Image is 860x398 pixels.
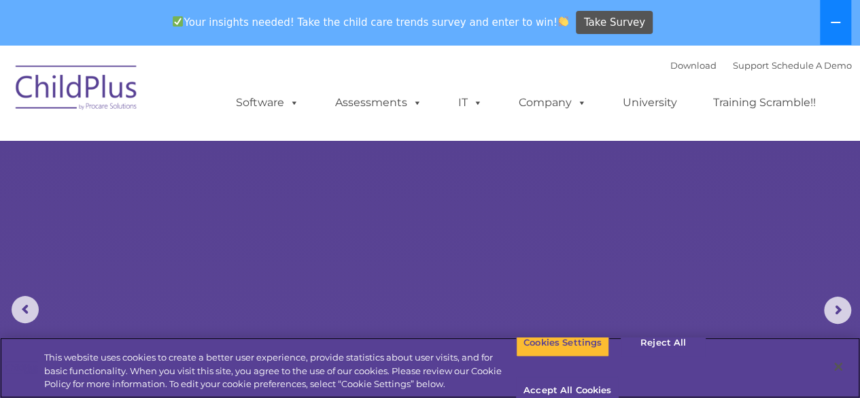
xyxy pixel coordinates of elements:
[167,9,574,35] span: Your insights needed! Take the child care trends survey and enter to win!
[189,146,247,156] span: Phone number
[222,89,313,116] a: Software
[670,60,717,71] a: Download
[445,89,496,116] a: IT
[772,60,852,71] a: Schedule A Demo
[44,351,516,391] div: This website uses cookies to create a better user experience, provide statistics about user visit...
[609,89,691,116] a: University
[823,352,853,382] button: Close
[516,329,609,357] button: Cookies Settings
[558,16,568,27] img: 👏
[173,16,183,27] img: ✅
[733,60,769,71] a: Support
[670,60,852,71] font: |
[322,89,436,116] a: Assessments
[9,56,145,124] img: ChildPlus by Procare Solutions
[576,11,653,35] a: Take Survey
[584,11,645,35] span: Take Survey
[505,89,600,116] a: Company
[700,89,829,116] a: Training Scramble!!
[189,90,230,100] span: Last name
[621,329,706,357] button: Reject All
